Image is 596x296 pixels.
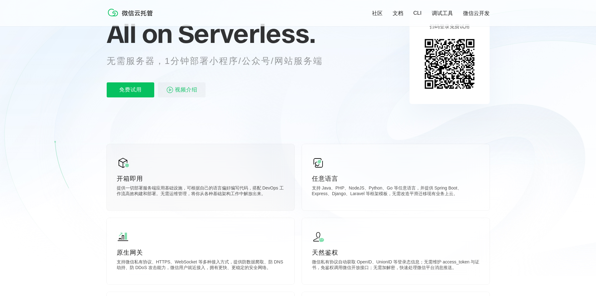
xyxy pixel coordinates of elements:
[107,14,157,20] a: 微信云托管
[117,185,284,198] p: 提供一切部署服务端应用基础设施，可根据自己的语言偏好编写代码，搭配 DevOps 工作流高效构建和部署。无需运维管理，将你从各种基础架构工作中解放出来。
[175,82,197,97] span: 视频介绍
[117,174,284,183] p: 开箱即用
[107,18,172,49] span: All on
[430,23,470,30] p: 扫码登录免费试用
[393,10,403,17] a: 文档
[413,10,421,16] a: CLI
[312,259,480,272] p: 微信私有协议自动获取 OpenID、UnionID 等登录态信息；无需维护 access_token 与证书，免鉴权调用微信开放接口；无需加解密，快速处理微信平台消息推送。
[117,259,284,272] p: 支持微信私有协议、HTTPS、WebSocket 等多种接入方式，提供防数据爬取、防 DNS 劫持、防 DDoS 攻击能力，微信用户就近接入，拥有更快、更稳定的安全网络。
[117,248,284,257] p: 原生网关
[312,174,480,183] p: 任意语言
[178,18,315,49] span: Serverless.
[107,82,154,97] p: 免费试用
[312,185,480,198] p: 支持 Java、PHP、NodeJS、Python、Go 等任意语言，并提供 Spring Boot、Express、Django、Laravel 等框架模板，无需改造平滑迁移现有业务上云。
[166,86,174,94] img: video_play.svg
[107,55,334,67] p: 无需服务器，1分钟部署小程序/公众号/网站服务端
[312,248,480,257] p: 天然鉴权
[432,10,453,17] a: 调试工具
[107,6,157,19] img: 微信云托管
[463,10,490,17] a: 微信云开发
[372,10,383,17] a: 社区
